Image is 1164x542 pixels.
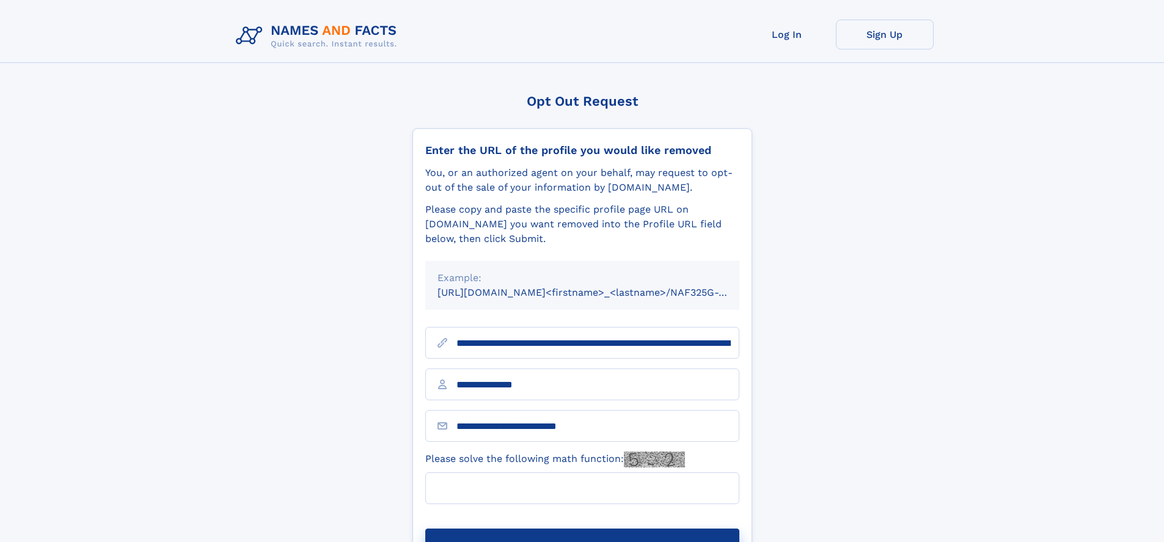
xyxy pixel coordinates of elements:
a: Sign Up [836,20,934,49]
a: Log In [738,20,836,49]
div: Enter the URL of the profile you would like removed [425,144,739,157]
label: Please solve the following math function: [425,452,685,467]
div: You, or an authorized agent on your behalf, may request to opt-out of the sale of your informatio... [425,166,739,195]
div: Opt Out Request [412,93,752,109]
img: Logo Names and Facts [231,20,407,53]
div: Please copy and paste the specific profile page URL on [DOMAIN_NAME] you want removed into the Pr... [425,202,739,246]
div: Example: [437,271,727,285]
small: [URL][DOMAIN_NAME]<firstname>_<lastname>/NAF325G-xxxxxxxx [437,287,763,298]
